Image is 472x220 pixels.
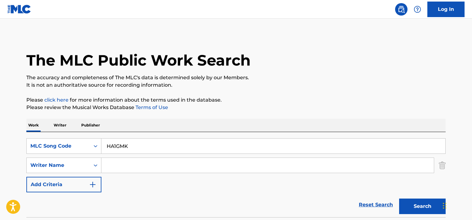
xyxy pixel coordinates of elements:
a: Public Search [395,3,407,16]
div: Writer Name [30,162,86,169]
a: Log In [427,2,465,17]
img: help [414,6,421,13]
img: search [398,6,405,13]
img: 9d2ae6d4665cec9f34b9.svg [89,181,96,188]
p: The accuracy and completeness of The MLC's data is determined solely by our Members. [26,74,446,81]
div: চ্যাট উইজেট [441,190,472,220]
p: It is not an authoritative source for recording information. [26,81,446,89]
iframe: Chat Widget [441,190,472,220]
p: Please for more information about the terms used in the database. [26,96,446,104]
p: Writer [52,119,68,132]
img: MLC Logo [7,5,31,14]
p: Work [26,119,41,132]
a: Reset Search [356,198,396,212]
a: click here [44,97,69,103]
div: টেনে আনুন [443,196,447,215]
div: Help [411,3,424,16]
p: Please review the Musical Works Database [26,104,446,111]
div: MLC Song Code [30,142,86,150]
a: Terms of Use [134,104,168,110]
h1: The MLC Public Work Search [26,51,251,70]
button: Search [399,199,446,214]
p: Publisher [79,119,102,132]
form: Search Form [26,138,446,217]
button: Add Criteria [26,177,101,192]
img: Delete Criterion [439,158,446,173]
